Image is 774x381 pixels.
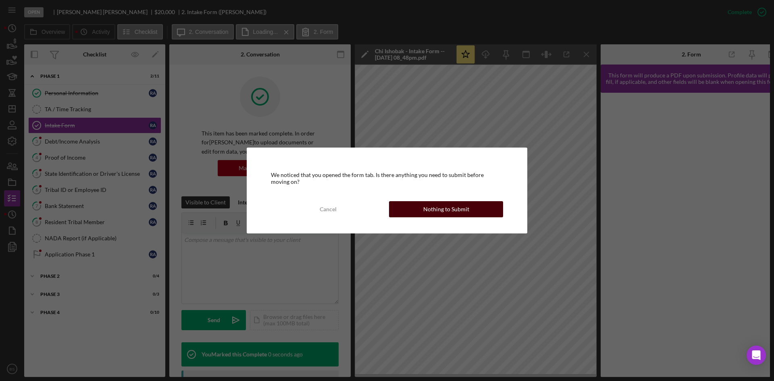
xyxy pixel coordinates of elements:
[320,201,337,217] div: Cancel
[271,172,503,185] div: We noticed that you opened the form tab. Is there anything you need to submit before moving on?
[389,201,503,217] button: Nothing to Submit
[271,201,385,217] button: Cancel
[747,346,766,365] div: Open Intercom Messenger
[423,201,469,217] div: Nothing to Submit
